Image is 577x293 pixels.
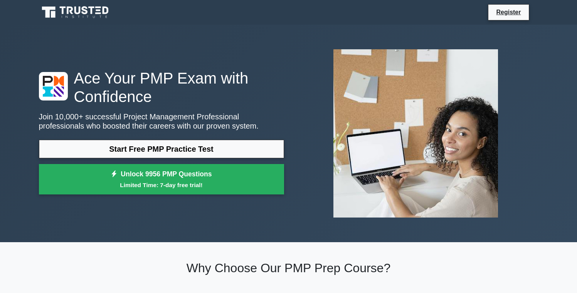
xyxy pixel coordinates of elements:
a: Unlock 9956 PMP QuestionsLimited Time: 7-day free trial! [39,164,284,195]
small: Limited Time: 7-day free trial! [49,181,274,189]
a: Start Free PMP Practice Test [39,140,284,158]
h1: Ace Your PMP Exam with Confidence [39,69,284,106]
p: Join 10,000+ successful Project Management Professional professionals who boosted their careers w... [39,112,284,131]
h2: Why Choose Our PMP Prep Course? [39,261,538,275]
a: Register [491,7,525,17]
